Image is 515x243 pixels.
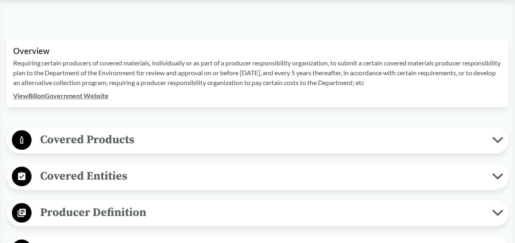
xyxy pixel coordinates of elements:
span: Covered Products [32,130,492,149]
span: Covered Entities [32,167,492,185]
a: ViewBillonGovernment Website [13,92,109,99]
button: Covered Products [9,130,506,151]
p: Requiring certain producers of covered materials, individually or as part of a producer responsib... [13,58,502,88]
button: Producer Definition [9,202,506,223]
span: Producer Definition [32,203,492,222]
h2: Overview [13,46,502,56]
button: Covered Entities [9,166,506,187]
